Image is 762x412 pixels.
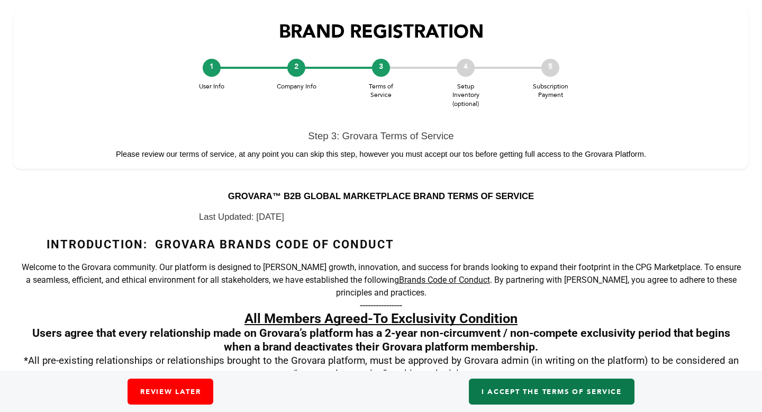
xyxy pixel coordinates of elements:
[128,379,213,405] a: Review Later
[444,82,487,109] span: Setup Inventory (optional)
[190,82,233,91] span: User Info
[360,82,402,100] span: Terms of Service
[24,149,738,160] p: Please review our terms of service, at any point you can skip this step, however you must accept ...
[372,59,390,77] div: 3
[541,59,559,77] div: 5
[287,59,305,77] div: 2
[244,311,518,326] span: All Members Agreed-To Exclusivity Condition
[336,275,737,298] span: . By partnering with [PERSON_NAME], you agree to adhere to these principles and practices.
[24,119,738,149] h3: Step 3: Grovara Terms of Service
[469,379,634,405] a: I accept the Terms of Service
[203,59,221,77] div: 1
[47,238,394,251] span: Introduction: Grovara Brands Code of Conduct
[24,355,739,380] span: *All pre-existing relationships or relationships brought to the Grovara platform, must be approve...
[457,59,475,77] div: 4
[22,262,741,285] span: Welcome to the Grovara community. Our platform is designed to [PERSON_NAME] growth, innovation, a...
[275,82,317,91] span: Company Info
[32,326,730,353] span: Users agree that every relationship made on Grovara’s platform has a 2-year non-circumvent / non-...
[199,212,284,222] span: Last Updated: [DATE]
[529,82,571,100] span: Subscription Payment
[399,275,490,285] span: Brands Code of Conduct
[228,191,534,201] span: GROVARA™ B2B GLOBAL MARKETPLACE BRAND TERMS OF SERVICE
[24,16,738,48] h1: BRAND REGISTRATION
[360,300,402,311] span: ----------------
